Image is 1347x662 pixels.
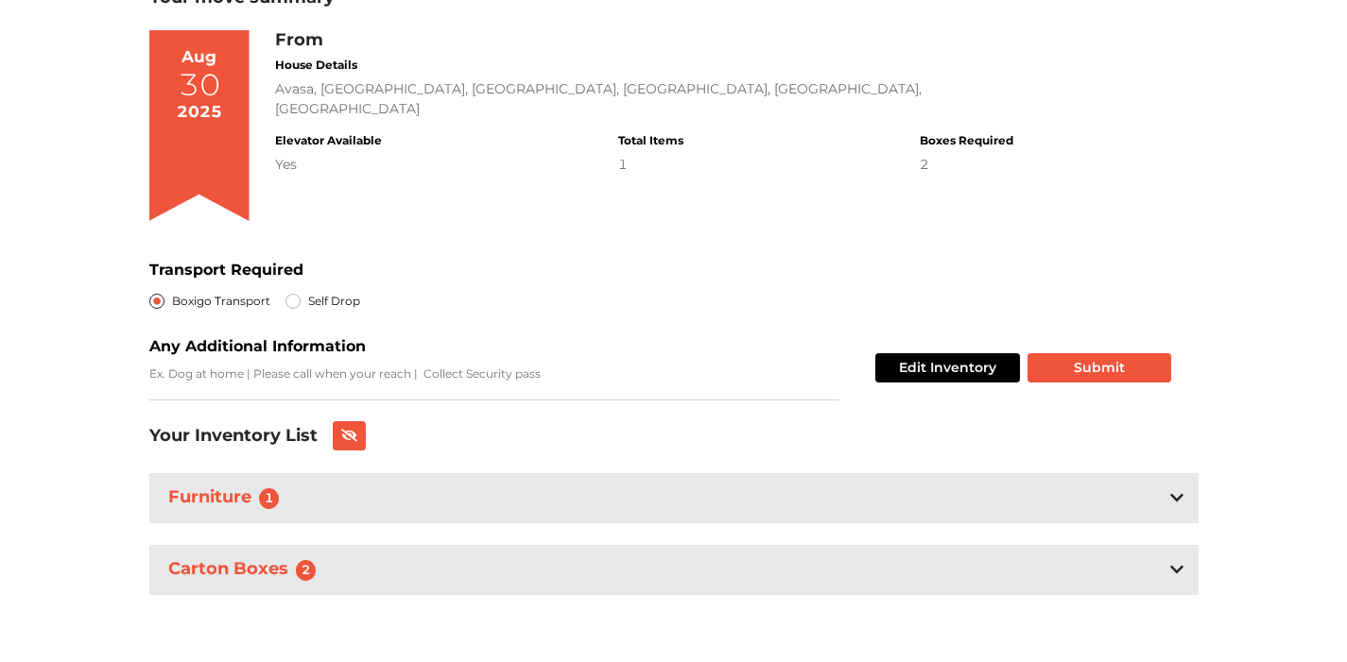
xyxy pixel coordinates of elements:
button: Edit Inventory [875,353,1020,382]
div: 2025 [177,100,222,125]
span: 2 [296,560,317,581]
button: Submit [1028,353,1171,382]
h3: Carton Boxes [164,555,328,585]
div: Avasa, [GEOGRAPHIC_DATA], [GEOGRAPHIC_DATA], [GEOGRAPHIC_DATA], [GEOGRAPHIC_DATA], [GEOGRAPHIC_DATA] [275,79,1013,119]
h3: Your Inventory List [149,426,318,447]
h3: From [275,30,1013,51]
div: 1 [618,155,683,175]
div: Aug [181,45,216,70]
div: 2 [920,155,1013,175]
h4: Elevator Available [275,134,382,147]
label: Self Drop [308,290,360,313]
h4: Boxes Required [920,134,1013,147]
h4: House Details [275,59,1013,72]
span: 1 [259,488,280,509]
h4: Total Items [618,134,683,147]
b: Any Additional Information [149,337,366,355]
div: Yes [275,155,382,175]
h3: Furniture [164,484,291,513]
div: 30 [179,70,220,100]
b: Transport Required [149,261,303,279]
label: Boxigo Transport [172,290,270,313]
